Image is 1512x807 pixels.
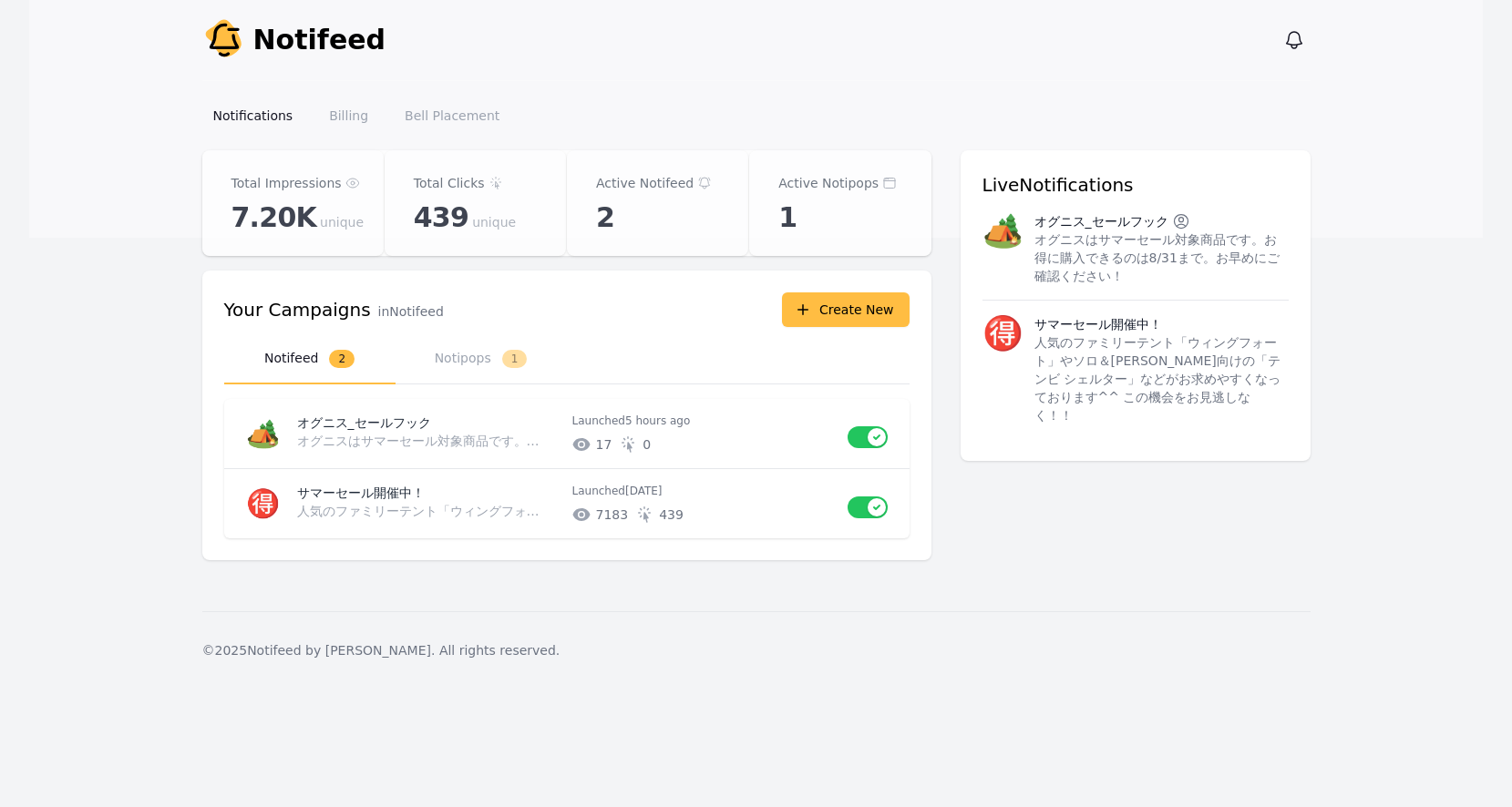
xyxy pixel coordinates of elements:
span: 7.20K [231,201,317,234]
a: Notifeed [202,18,386,62]
p: in Notifeed [378,302,444,321]
a: Notifications [202,99,304,132]
p: Total Clicks [414,172,485,194]
p: サマーセール開催中！ [1034,315,1162,333]
p: Active Notipops [778,172,879,194]
nav: Tabs [224,334,910,384]
span: All rights reserved. [439,643,560,658]
span: # of unique impressions [596,506,629,524]
h3: Your Campaigns [224,297,371,322]
p: オグニスはサマーセール対象商品です。お得に購入できるのは8/31まで。お早めにご確認ください！ [1034,230,1289,285]
h3: Live Notifications [982,172,1289,198]
a: Bell Placement [394,99,510,132]
p: オグニス_セールフック [1034,212,1168,230]
span: unique [320,213,364,231]
p: 人気のファミリーテント「ウィングフォート」やソロ＆[PERSON_NAME]向けの「テンビ シェルター」などがお求めやすくなっております^^ この機会をお見逃しなく！！ [1034,333,1289,424]
p: サマーセール開催中！ [297,484,558,502]
span: # of unique clicks [643,435,651,454]
span: 439 [414,201,468,234]
span: © 2025 Notifeed by [PERSON_NAME]. [202,643,436,658]
span: unique [472,213,516,231]
p: Launched [572,484,833,498]
time: 2025-08-13T14:12:34.913Z [625,485,663,497]
span: # of unique impressions [596,435,612,454]
img: Your Company [202,18,246,62]
iframe: gist-messenger-bubble-iframe [1450,745,1494,789]
span: 🏕️ [246,417,280,449]
span: 1 [778,201,797,234]
button: Create New [782,292,910,327]
a: 🏕️オグニス_セールフックオグニスはサマーセール対象商品です。お得に購入できるのは8/31まで。お早めにご確認ください！Launched5 hours ago170 [224,399,910,468]
p: Launched [572,414,833,428]
span: 1 [502,350,528,368]
p: オグニス_セールフック [297,414,558,432]
span: 🏕️ [982,212,1023,285]
span: 🉐 [246,487,280,519]
span: 2 [329,350,355,368]
a: 🉐サマーセール開催中！人気のファミリーテント「ウィングフォート」やソロ＆[PERSON_NAME]向けの「テンビ シェルター」などがお求めやすくなっております^^ この機会をお見逃しなく！！La... [224,469,910,538]
span: Notifeed [253,24,386,56]
time: 2025-08-22T01:03:02.936Z [625,414,690,427]
a: Billing [318,99,379,132]
span: 2 [596,201,614,234]
span: # of unique clicks [659,506,684,524]
p: オグニスはサマーセール対象商品です。お得に購入できるのは8/31まで。お早めにご確認ください！ [297,432,550,450]
p: Active Notifeed [596,172,694,194]
p: 人気のファミリーテント「ウィングフォート」やソロ＆[PERSON_NAME]向けの「テンビ シェルター」などがお求めやすくなっております^^ この機会をお見逃しなく！！ [297,502,550,520]
button: Notipops1 [396,334,567,384]
button: Notifeed2 [224,334,396,384]
span: 🉐 [982,315,1023,424]
p: Total Impressions [231,172,342,194]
